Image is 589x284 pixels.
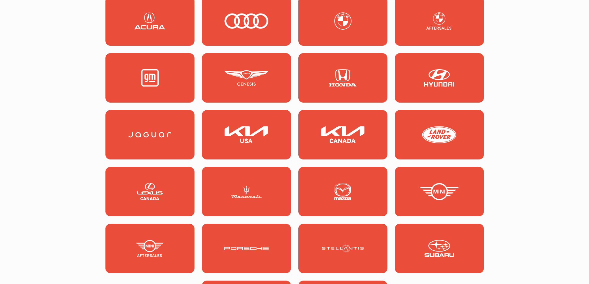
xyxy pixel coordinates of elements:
[417,69,462,87] img: Hyundai
[224,126,269,143] img: KIA
[224,12,269,30] img: Audi
[128,12,172,30] img: Acura
[224,240,269,257] img: Porsche
[128,183,172,200] img: Lexus Canada
[417,240,462,257] img: Subaru
[417,183,462,200] img: Mini
[128,69,172,87] img: General Motors
[321,69,365,87] img: Honda
[321,240,365,257] img: Stellantis
[321,183,365,200] img: Mazda
[321,126,365,143] img: KIA Canada
[417,126,462,143] img: Land Rover
[224,69,269,87] img: Genesis
[417,12,462,30] img: BMW Fixed Ops
[321,12,365,30] img: BMW
[128,126,172,143] img: Jaguar
[128,240,172,257] img: Mini Fixed Ops
[224,183,269,200] img: Maserati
